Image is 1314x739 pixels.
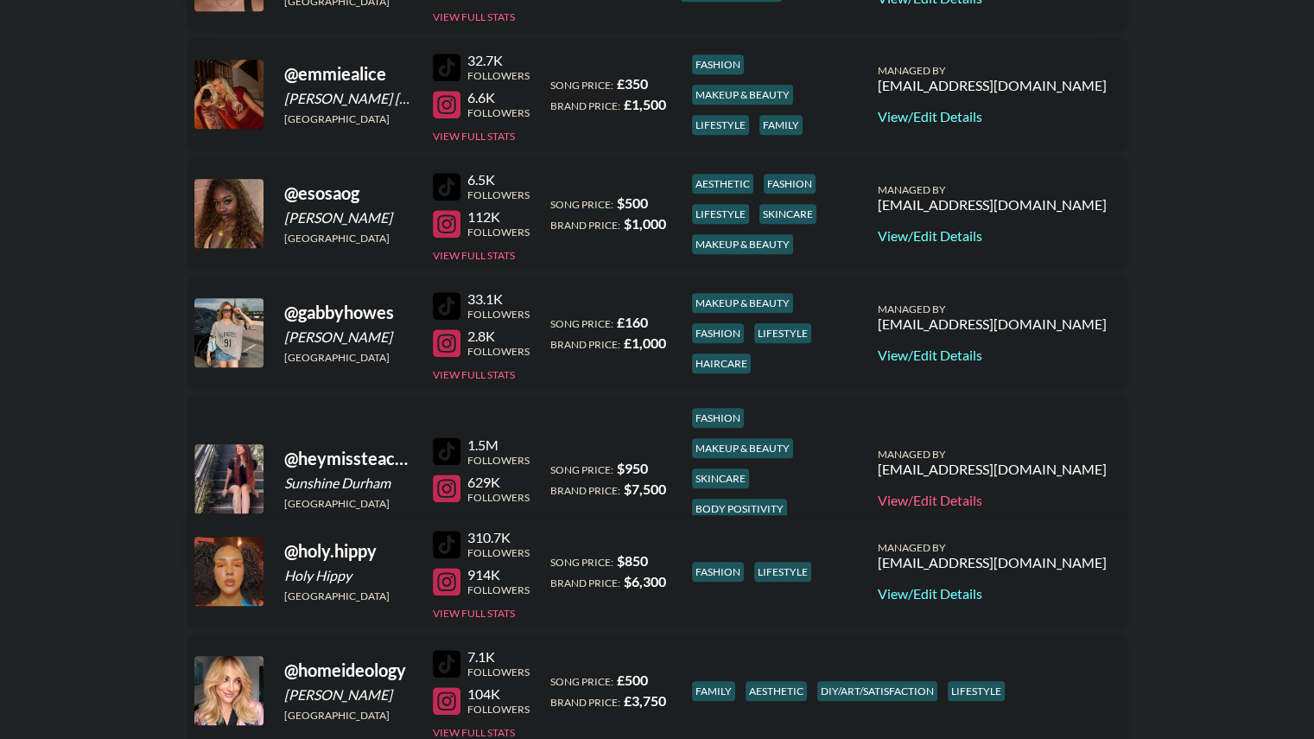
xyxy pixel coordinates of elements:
[550,675,613,688] span: Song Price:
[754,562,811,582] div: lifestyle
[878,196,1107,213] div: [EMAIL_ADDRESS][DOMAIN_NAME]
[467,290,530,308] div: 33.1K
[624,692,666,709] strong: £ 3,750
[624,573,666,589] strong: $ 6,300
[284,63,412,85] div: @ emmiealice
[467,583,530,596] div: Followers
[759,204,816,224] div: skincare
[624,215,666,232] strong: $ 1,000
[467,171,530,188] div: 6.5K
[692,354,751,373] div: haircare
[284,475,412,492] div: Sunshine Durham
[284,589,412,602] div: [GEOGRAPHIC_DATA]
[878,492,1107,509] a: View/Edit Details
[624,334,666,351] strong: £ 1,000
[433,130,515,143] button: View Full Stats
[617,460,648,476] strong: $ 950
[467,345,530,358] div: Followers
[284,90,412,107] div: [PERSON_NAME] [PERSON_NAME]
[817,681,937,701] div: diy/art/satisfaction
[692,293,793,313] div: makeup & beauty
[754,323,811,343] div: lifestyle
[467,546,530,559] div: Followers
[467,491,530,504] div: Followers
[617,75,648,92] strong: £ 350
[692,54,744,74] div: fashion
[284,540,412,562] div: @ holy.hippy
[617,314,648,330] strong: £ 160
[467,454,530,467] div: Followers
[617,194,648,211] strong: $ 500
[284,112,412,125] div: [GEOGRAPHIC_DATA]
[550,463,613,476] span: Song Price:
[878,108,1107,125] a: View/Edit Details
[467,106,530,119] div: Followers
[467,69,530,82] div: Followers
[878,347,1107,364] a: View/Edit Details
[617,672,648,688] strong: £ 500
[878,554,1107,571] div: [EMAIL_ADDRESS][DOMAIN_NAME]
[284,448,412,469] div: @ heymissteacher
[467,566,530,583] div: 914K
[692,408,744,428] div: fashion
[692,499,787,519] div: body positivity
[692,85,793,105] div: makeup & beauty
[284,209,412,226] div: [PERSON_NAME]
[467,474,530,491] div: 629K
[284,182,412,204] div: @ esosaog
[550,556,613,569] span: Song Price:
[692,115,749,135] div: lifestyle
[467,529,530,546] div: 310.7K
[692,204,749,224] div: lifestyle
[284,328,412,346] div: [PERSON_NAME]
[284,302,412,323] div: @ gabbyhowes
[433,514,515,527] button: View Full Stats
[617,552,648,569] strong: $ 850
[878,183,1107,196] div: Managed By
[764,174,816,194] div: fashion
[467,328,530,345] div: 2.8K
[284,497,412,510] div: [GEOGRAPHIC_DATA]
[550,696,620,709] span: Brand Price:
[284,232,412,245] div: [GEOGRAPHIC_DATA]
[692,438,793,458] div: makeup & beauty
[284,709,412,722] div: [GEOGRAPHIC_DATA]
[467,666,530,678] div: Followers
[467,188,530,201] div: Followers
[550,99,620,112] span: Brand Price:
[746,681,807,701] div: aesthetic
[467,685,530,703] div: 104K
[692,234,793,254] div: makeup & beauty
[550,577,620,589] span: Brand Price:
[550,198,613,211] span: Song Price:
[467,648,530,666] div: 7.1K
[284,659,412,681] div: @ homeideology
[692,562,744,582] div: fashion
[878,303,1107,315] div: Managed By
[878,315,1107,333] div: [EMAIL_ADDRESS][DOMAIN_NAME]
[467,436,530,454] div: 1.5M
[284,351,412,364] div: [GEOGRAPHIC_DATA]
[467,703,530,716] div: Followers
[878,227,1107,245] a: View/Edit Details
[759,115,803,135] div: family
[692,468,749,488] div: skincare
[550,219,620,232] span: Brand Price:
[467,208,530,226] div: 112K
[467,52,530,69] div: 32.7K
[878,541,1107,554] div: Managed By
[550,317,613,330] span: Song Price:
[433,10,515,23] button: View Full Stats
[433,249,515,262] button: View Full Stats
[692,681,735,701] div: family
[284,686,412,704] div: [PERSON_NAME]
[550,79,613,92] span: Song Price:
[550,484,620,497] span: Brand Price:
[467,89,530,106] div: 6.6K
[433,368,515,381] button: View Full Stats
[878,448,1107,461] div: Managed By
[878,64,1107,77] div: Managed By
[624,96,666,112] strong: £ 1,500
[550,338,620,351] span: Brand Price:
[624,481,666,497] strong: $ 7,500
